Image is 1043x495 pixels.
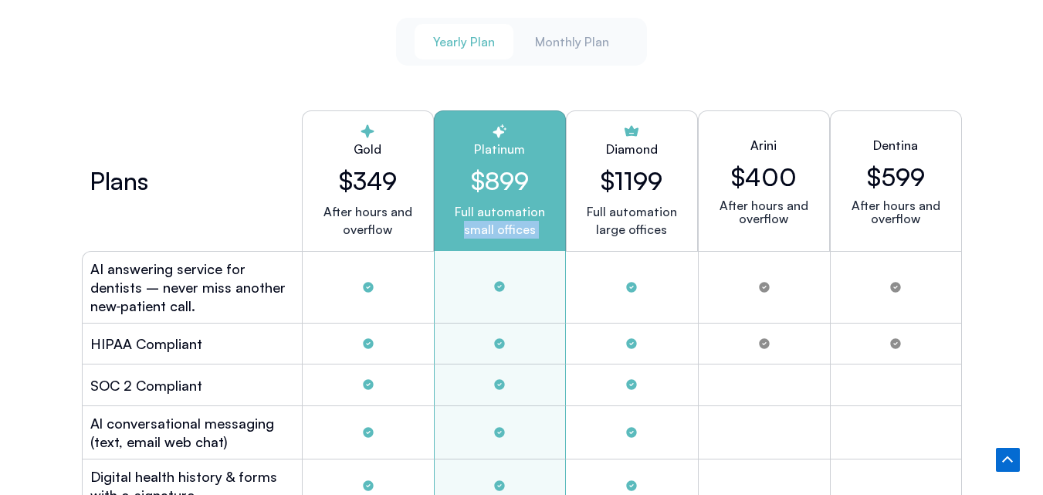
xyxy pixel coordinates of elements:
[867,162,925,192] h2: $599
[873,136,918,154] h2: Dentina
[447,166,553,195] h2: $899
[606,140,658,158] h2: Diamond
[315,140,421,158] h2: Gold
[315,203,421,239] p: After hours and overflow
[731,162,797,192] h2: $400
[447,203,553,239] p: Full automation small offices
[843,199,949,225] p: After hours and overflow
[90,414,294,451] h2: Al conversational messaging (text, email web chat)
[587,203,677,239] p: Full automation large offices
[601,166,662,195] h2: $1199
[711,199,817,225] p: After hours and overflow
[315,166,421,195] h2: $349
[90,376,202,395] h2: SOC 2 Compliant
[433,33,495,50] span: Yearly Plan
[90,171,148,190] h2: Plans
[535,33,609,50] span: Monthly Plan
[750,136,777,154] h2: Arini
[90,259,294,315] h2: AI answering service for dentists – never miss another new‑patient call.
[90,334,202,353] h2: HIPAA Compliant
[447,140,553,158] h2: Platinum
